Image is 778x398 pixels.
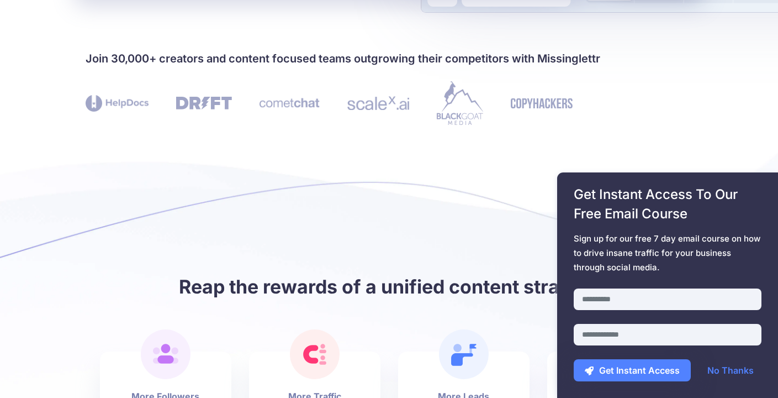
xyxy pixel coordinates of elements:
[574,185,761,223] span: Get Instant Access To Our Free Email Course
[574,232,761,275] span: Sign up for our free 7 day email course on how to drive insane traffic for your business through ...
[574,359,691,381] button: Get Instant Access
[86,274,693,299] h2: Reap the rewards of a unified content strategy
[86,50,693,67] h4: Join 30,000+ creators and content focused teams outgrowing their competitors with Missinglettr
[696,359,765,381] a: No Thanks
